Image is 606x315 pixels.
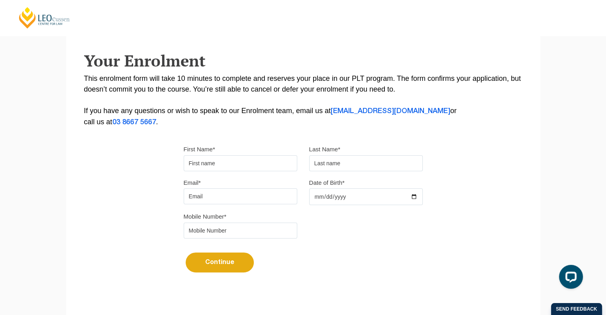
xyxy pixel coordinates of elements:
input: First name [184,155,297,171]
a: 03 8667 5667 [112,119,156,125]
iframe: LiveChat chat widget [553,262,586,295]
label: Date of Birth* [309,179,345,187]
input: Last name [309,155,423,171]
a: [EMAIL_ADDRESS][DOMAIN_NAME] [331,108,450,114]
button: Continue [186,252,254,272]
input: Mobile Number [184,223,297,239]
input: Email [184,188,297,204]
label: Email* [184,179,201,187]
p: This enrolment form will take 10 minutes to complete and reserves your place in our PLT program. ... [84,73,522,128]
a: [PERSON_NAME] Centre for Law [18,6,71,29]
label: Last Name* [309,145,340,153]
label: Mobile Number* [184,213,227,221]
h2: Your Enrolment [84,52,522,69]
label: First Name* [184,145,215,153]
